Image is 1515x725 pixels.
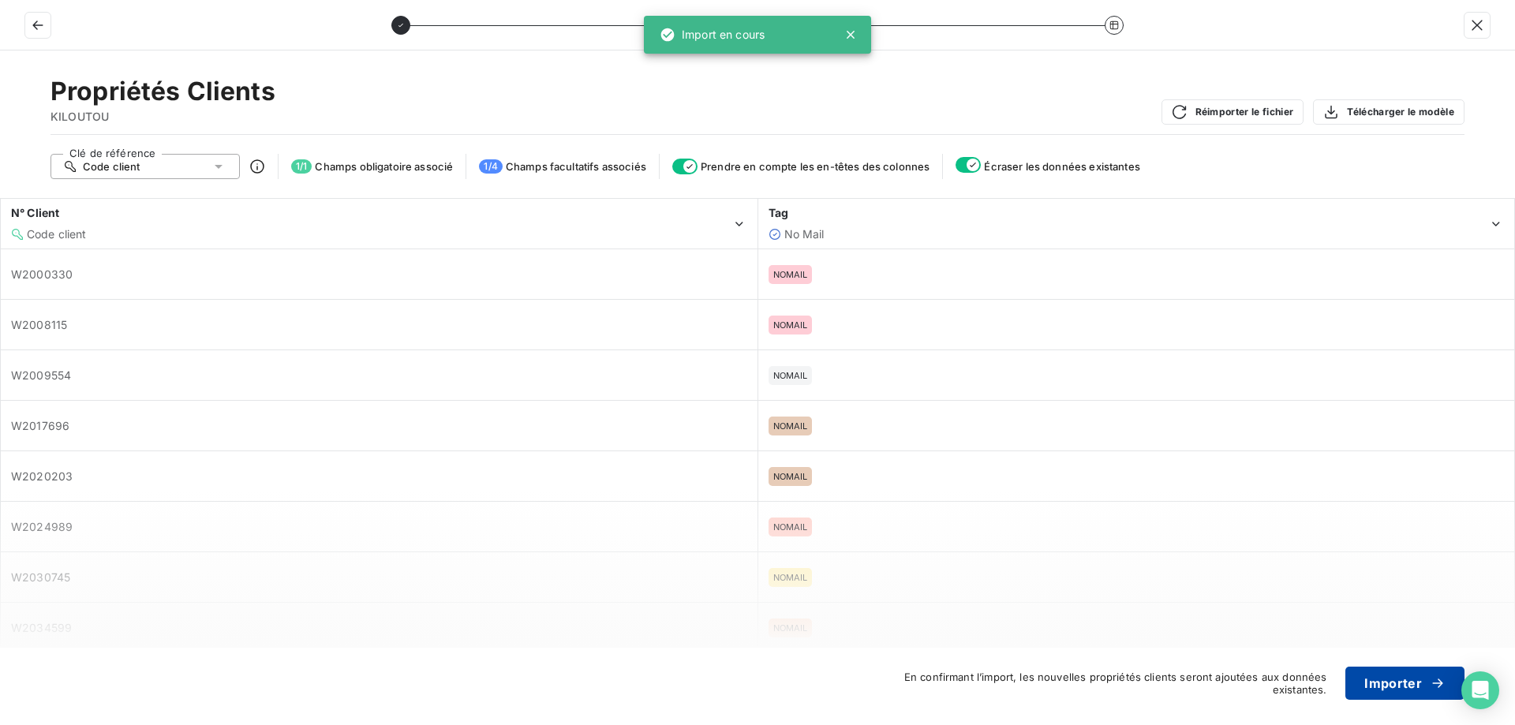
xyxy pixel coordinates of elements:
span: W2034599 [11,621,72,634]
span: N° Client [11,206,59,219]
th: N° Client [1,199,758,249]
span: NOMAIL [773,472,808,481]
span: NOMAIL [773,320,808,330]
span: 1 / 1 [291,159,312,174]
button: Télécharger le modèle [1313,99,1464,125]
span: Champs obligatoire associé [315,160,453,173]
span: Tag [769,206,788,219]
span: W2024989 [11,520,73,533]
span: NOMAIL [773,522,808,532]
span: NOMAIL [773,270,808,279]
span: W2000330 [11,267,73,281]
th: Tag [757,199,1515,249]
button: Réimporter le fichier [1161,99,1304,125]
span: NOMAIL [773,371,808,380]
span: NOMAIL [773,623,808,633]
span: KILOUTOU [50,109,275,125]
span: Champs facultatifs associés [506,160,646,173]
span: W2020203 [11,469,73,483]
span: 1 / 4 [479,159,502,174]
span: Code client [83,160,140,173]
span: W2008115 [11,318,67,331]
div: Open Intercom Messenger [1461,671,1499,709]
span: En confirmant l’import, les nouvelles propriétés clients seront ajoutées aux données existantes. [892,671,1326,696]
span: W2017696 [11,419,69,432]
span: Prendre en compte les en-têtes des colonnes [701,160,930,173]
span: Écraser les données existantes [984,160,1140,173]
span: No Mail [784,227,825,241]
span: NOMAIL [773,573,808,582]
button: Importer [1345,667,1464,700]
span: Code client [27,227,87,241]
h2: Propriétés Clients [50,76,275,107]
span: NOMAIL [773,421,808,431]
span: W2030745 [11,570,70,584]
span: W2009554 [11,368,71,382]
